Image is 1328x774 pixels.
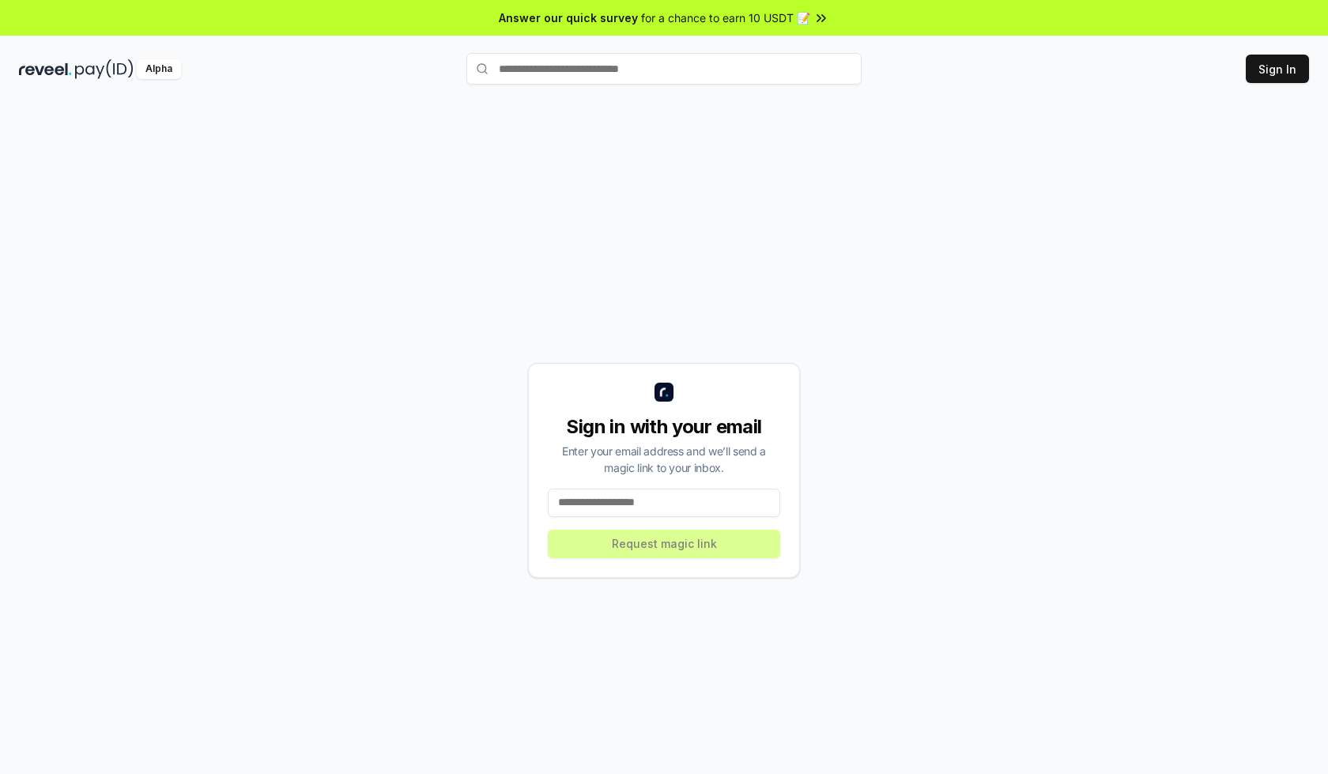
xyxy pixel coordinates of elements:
[19,59,72,79] img: reveel_dark
[499,9,638,26] span: Answer our quick survey
[655,383,673,402] img: logo_small
[75,59,134,79] img: pay_id
[641,9,810,26] span: for a chance to earn 10 USDT 📝
[137,59,181,79] div: Alpha
[1246,55,1309,83] button: Sign In
[548,443,780,476] div: Enter your email address and we’ll send a magic link to your inbox.
[548,414,780,440] div: Sign in with your email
